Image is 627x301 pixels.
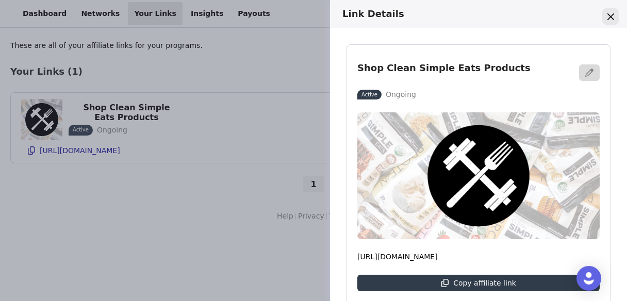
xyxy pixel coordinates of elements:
[342,8,601,20] h3: Link Details
[453,279,516,287] p: Copy affiliate link
[361,91,377,98] p: Active
[602,8,619,25] button: Close
[357,275,600,291] button: Copy affiliate link
[576,266,601,291] div: Open Intercom Messenger
[357,62,531,74] h3: Shop Clean Simple Eats Products
[357,112,600,240] img: Shop Clean Simple Eats Products
[386,89,416,100] p: Ongoing
[357,252,600,262] p: [URL][DOMAIN_NAME]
